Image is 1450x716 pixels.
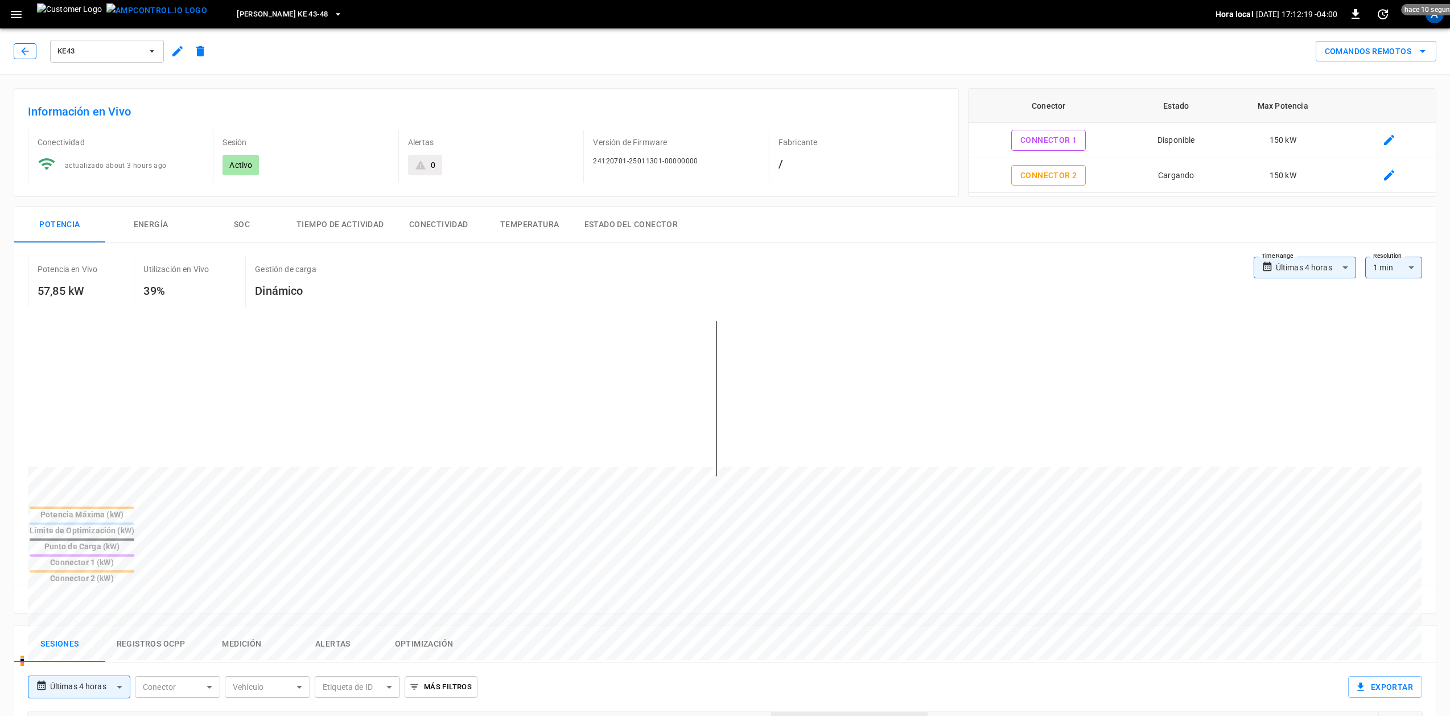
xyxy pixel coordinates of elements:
[1224,158,1342,194] td: 150 kW
[28,102,945,121] h6: Información en Vivo
[1256,9,1337,20] p: [DATE] 17:12:19 -04:00
[37,3,102,25] img: Customer Logo
[143,282,209,300] h6: 39%
[1348,676,1422,698] button: Exportar
[593,137,759,148] p: Versión de Firmware
[14,207,105,243] button: Potencia
[50,40,164,63] button: KE43
[14,626,105,662] button: Sesiones
[378,626,469,662] button: Optimización
[1316,41,1436,62] button: Comandos Remotos
[393,207,484,243] button: Conectividad
[1373,252,1402,261] label: Resolution
[196,626,287,662] button: Medición
[255,264,316,275] p: Gestión de carga
[593,157,698,165] span: 24120701-25011301-00000000
[287,626,378,662] button: Alertas
[232,3,347,26] button: [PERSON_NAME] KE 43-48
[65,162,167,170] span: actualizado about 3 hours ago
[1224,89,1342,123] th: Max Potencia
[255,282,316,300] h6: Dinámico
[1128,158,1224,194] td: Cargando
[38,137,204,148] p: Conectividad
[223,137,389,148] p: Sesión
[237,8,328,21] span: [PERSON_NAME] KE 43-48
[1224,123,1342,158] td: 150 kW
[196,207,287,243] button: SOC
[969,89,1436,193] table: connector table
[143,264,209,275] p: Utilización en Vivo
[1365,257,1422,278] div: 1 min
[1276,257,1356,278] div: Últimas 4 horas
[229,159,252,171] p: Activo
[38,282,97,300] h6: 57,85 kW
[1011,130,1086,151] button: Connector 1
[287,207,393,243] button: Tiempo de Actividad
[1011,165,1086,186] button: Connector 2
[1316,41,1436,62] div: remote commands options
[408,137,574,148] p: Alertas
[778,137,945,148] p: Fabricante
[106,3,207,18] img: ampcontrol.io logo
[1216,9,1254,20] p: Hora local
[1128,89,1224,123] th: Estado
[105,207,196,243] button: Energía
[105,626,196,662] button: Registros OCPP
[38,264,97,275] p: Potencia en Vivo
[431,159,435,171] div: 0
[57,45,142,58] span: KE43
[405,676,477,698] button: Más filtros
[50,676,130,698] div: Últimas 4 horas
[969,89,1128,123] th: Conector
[484,207,575,243] button: Temperatura
[1262,252,1294,261] label: Time Range
[1128,123,1224,158] td: Disponible
[778,155,945,173] h6: /
[575,207,687,243] button: Estado del Conector
[1374,5,1392,23] button: set refresh interval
